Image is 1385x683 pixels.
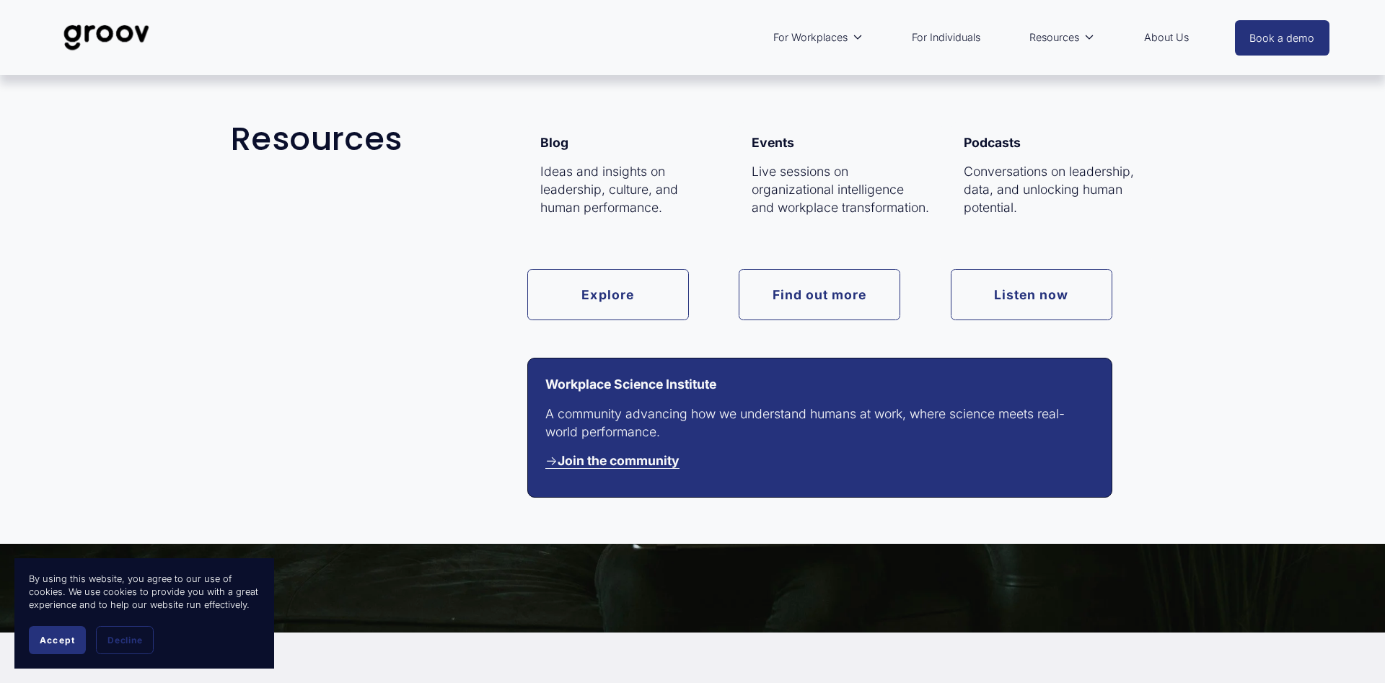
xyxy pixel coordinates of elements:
[29,626,86,654] button: Accept
[527,269,689,320] a: Explore
[1022,21,1102,54] a: folder dropdown
[545,453,680,468] span: →
[545,453,680,468] a: →Join the community
[40,635,75,645] span: Accept
[1137,21,1196,54] a: About Us
[739,269,900,320] a: Find out more
[545,376,716,392] strong: Workplace Science Institute
[558,453,680,468] strong: Join the community
[766,21,871,54] a: folder dropdown
[29,573,260,612] p: By using this website, you agree to our use of cookies. We use cookies to provide you with a grea...
[107,635,142,645] span: Decline
[231,121,562,157] h2: Resources
[96,626,154,654] button: Decline
[1029,28,1079,47] span: Resources
[540,163,718,216] p: Ideas and insights on leadership, culture, and human performance.
[964,135,1021,150] strong: Podcasts
[14,558,274,669] section: Cookie banner
[773,28,848,47] span: For Workplaces
[951,269,1112,320] a: Listen now
[905,21,988,54] a: For Individuals
[545,406,1065,439] span: A community advancing how we understand humans at work, where science meets real-world performance.
[56,14,157,61] img: Groov | Unlock Human Potential at Work and in Life
[964,163,1142,216] p: Conversations on leadership, data, and unlocking human potential.
[752,163,930,216] p: Live sessions on organizational intelligence and workplace transformation.
[1235,20,1330,56] a: Book a demo
[752,135,794,150] strong: Events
